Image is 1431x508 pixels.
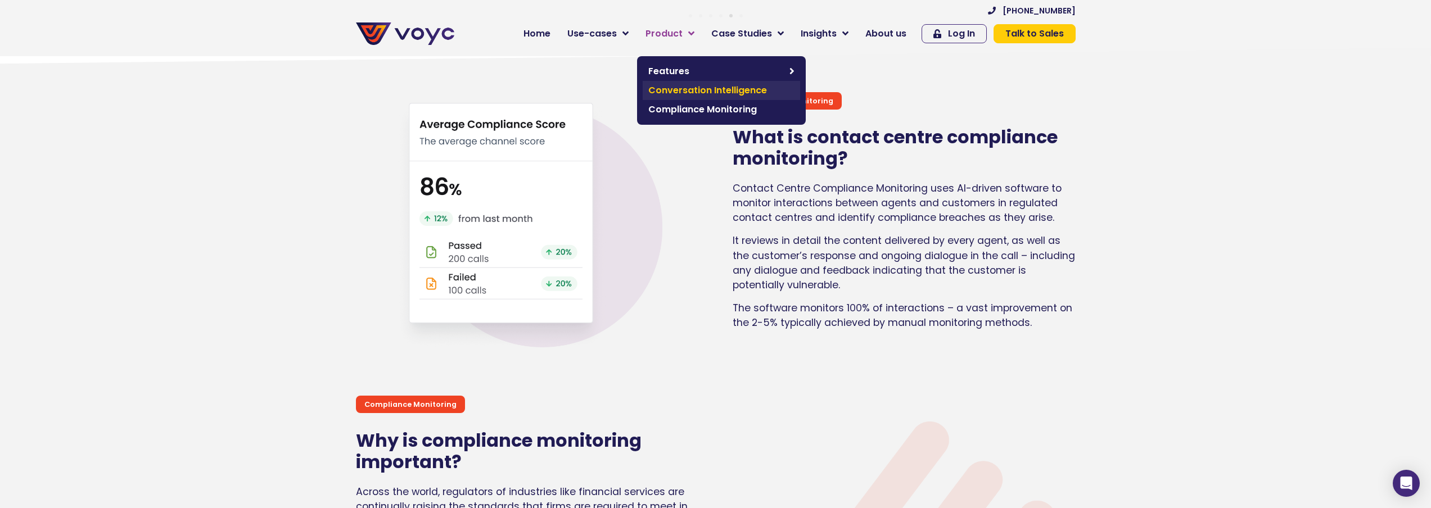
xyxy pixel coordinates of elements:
span: Insights [801,27,837,40]
h2: Why is compliance monitoring important? [356,430,699,473]
a: About us [857,22,915,45]
span: Features [648,65,784,78]
a: Home [515,22,559,45]
a: Log In [922,24,987,43]
div: Open Intercom Messenger [1393,470,1420,497]
span: Job title [149,91,187,104]
a: Features [643,62,800,81]
a: Conversation Intelligence [643,81,800,100]
a: Privacy Policy [232,234,285,245]
span: About us [865,27,906,40]
span: Compliance Monitoring [648,103,795,116]
span: Talk to Sales [1005,29,1064,38]
a: Insights [792,22,857,45]
a: Use-cases [559,22,637,45]
span: The software monitors 100% of interactions – a vast improvement on the 2-5% typically achieved by... [733,301,1072,329]
span: Log In [948,29,975,38]
h2: What is contact centre compliance monitoring? [733,126,1076,170]
span: Conversation Intelligence [648,84,795,97]
p: Compliance Monitoring [364,399,457,410]
span: Home [523,27,550,40]
span: Use-cases [567,27,617,40]
a: Talk to Sales [994,24,1076,43]
span: [PHONE_NUMBER] [1003,7,1076,15]
a: [PHONE_NUMBER] [988,7,1076,15]
img: voyc-full-logo [356,22,454,45]
span: Contact Centre Compliance Monitoring uses AI-driven software to monitor interactions between agen... [733,182,1062,225]
span: Phone [149,45,177,58]
a: Case Studies [703,22,792,45]
span: Product [645,27,683,40]
span: It reviews in detail the content delivered by every agent, as well as the customer’s response and... [733,234,1075,292]
a: Compliance Monitoring [643,100,800,119]
span: Case Studies [711,27,772,40]
a: Product [637,22,703,45]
